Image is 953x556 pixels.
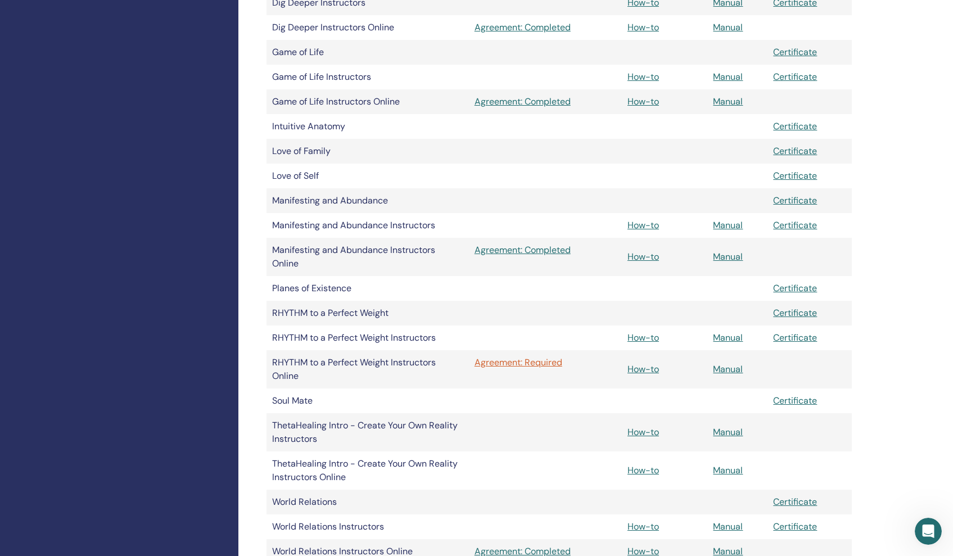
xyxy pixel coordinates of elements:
[267,276,469,301] td: Planes of Existence
[32,6,50,24] img: Profile image for Operator
[267,40,469,65] td: Game of Life
[267,188,469,213] td: Manifesting and Abundance
[7,4,29,26] button: go back
[713,96,743,107] a: Manual
[9,234,216,426] div: Valeriya говорит…
[55,14,140,25] p: The team can also help
[267,65,469,89] td: Game of Life Instructors
[915,518,942,545] iframe: Intercom live chat
[34,91,204,198] div: You have a new login experience! Thetahealing now uses email as your user ID. To log in, just ent...
[53,359,62,368] button: Средство выбора GIF-файла
[627,219,659,231] a: How-to
[17,359,26,368] button: Добавить вложение
[267,114,469,139] td: Intuitive Anatomy
[773,282,817,294] a: Certificate
[713,219,743,231] a: Manual
[713,363,743,375] a: Manual
[267,164,469,188] td: Love of Self
[773,195,817,206] a: Certificate
[627,96,659,107] a: How-to
[475,356,616,369] a: Agreement: Required
[267,514,469,539] td: World Relations Instructors
[713,71,743,83] a: Manual
[627,21,659,33] a: How-to
[267,139,469,164] td: Love of Family
[773,219,817,231] a: Certificate
[267,213,469,238] td: Manifesting and Abundance Instructors
[197,4,218,25] div: Закрыть
[627,426,659,438] a: How-to
[267,89,469,114] td: Game of Life Instructors Online
[773,46,817,58] a: Certificate
[267,350,469,388] td: RHYTHM to a Perfect Weight Instructors Online
[475,21,616,34] a: Agreement: Completed
[71,359,80,368] button: Start recording
[55,6,94,14] h1: Operator
[627,464,659,476] a: How-to
[713,332,743,343] a: Manual
[267,490,469,514] td: World Relations
[773,496,817,508] a: Certificate
[627,521,659,532] a: How-to
[267,451,469,490] td: ThetaHealing Intro - Create Your Own Reality Instructors Online
[627,251,659,263] a: How-to
[35,359,44,368] button: Средство выбора эмодзи
[9,219,216,234] div: 28 сентября
[627,71,659,83] a: How-to
[40,234,216,417] div: Hi, I am experiencing problems signing up for the online teaching of the ThetaHealing Rhythm cour...
[773,307,817,319] a: Certificate
[475,95,616,109] a: Agreement: Completed
[713,464,743,476] a: Manual
[713,426,743,438] a: Manual
[773,71,817,83] a: Certificate
[713,251,743,263] a: Manual
[773,145,817,157] a: Certificate
[773,332,817,343] a: Certificate
[773,120,817,132] a: Certificate
[267,301,469,326] td: RHYTHM to a Perfect Weight
[176,4,197,26] button: Главная
[267,15,469,40] td: Dig Deeper Instructors Online
[773,395,817,406] a: Certificate
[713,21,743,33] a: Manual
[193,355,211,373] button: Отправить сообщение…
[627,363,659,375] a: How-to
[10,336,215,355] textarea: Message…
[713,521,743,532] a: Manual
[475,243,616,257] a: Agreement: Completed
[267,326,469,350] td: RHYTHM to a Perfect Weight Instructors
[267,413,469,451] td: ThetaHealing Intro - Create Your Own Reality Instructors
[267,238,469,276] td: Manifesting and Abundance Instructors Online
[773,170,817,182] a: Certificate
[267,388,469,413] td: Soul Mate
[627,332,659,343] a: How-to
[773,521,817,532] a: Certificate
